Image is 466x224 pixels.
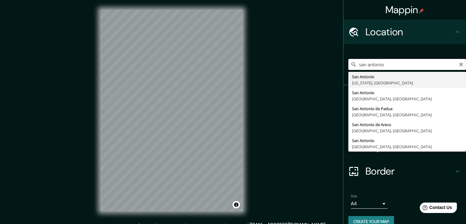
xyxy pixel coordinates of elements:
[351,194,357,199] label: Size
[366,26,454,38] h4: Location
[352,137,462,144] div: San Antonio
[352,74,462,80] div: San Antonio
[343,20,466,44] div: Location
[343,85,466,110] div: Pins
[352,128,462,134] div: [GEOGRAPHIC_DATA], [GEOGRAPHIC_DATA]
[385,4,424,16] h4: Mappin
[343,159,466,183] div: Border
[100,10,243,211] canvas: Map
[352,122,462,128] div: San Antonio de Areco
[366,165,454,177] h4: Border
[352,144,462,150] div: [GEOGRAPHIC_DATA], [GEOGRAPHIC_DATA]
[351,199,388,209] div: A4
[419,8,424,13] img: pin-icon.png
[352,90,462,96] div: San Antonio
[343,110,466,134] div: Style
[352,106,462,112] div: San Antonio de Padua
[459,61,464,67] button: Clear
[352,80,462,86] div: [US_STATE], [GEOGRAPHIC_DATA]
[352,112,462,118] div: [GEOGRAPHIC_DATA], [GEOGRAPHIC_DATA]
[411,200,459,217] iframe: Help widget launcher
[233,201,240,208] button: Toggle attribution
[348,59,466,70] input: Pick your city or area
[352,96,462,102] div: [GEOGRAPHIC_DATA], [GEOGRAPHIC_DATA]
[343,134,466,159] div: Layout
[366,141,454,153] h4: Layout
